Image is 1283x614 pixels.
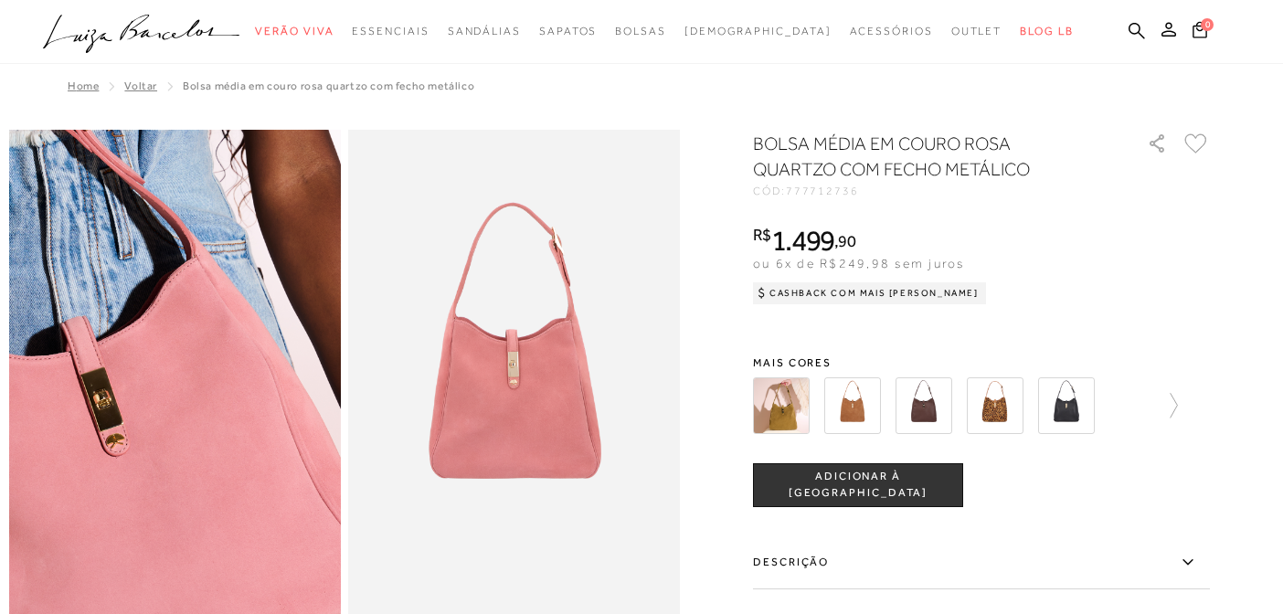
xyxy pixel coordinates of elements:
[448,25,521,37] span: Sandálias
[896,377,952,434] img: BOLSA MÉDIA EM COURO CAFÉ COM FECHO METÁLICO
[753,463,963,507] button: ADICIONAR À [GEOGRAPHIC_DATA]
[753,377,810,434] img: BOLSA MÉDIA EM CAMURÇA ASPARGO COM FECHO METÁLICO
[1038,377,1095,434] img: BOLSA MÉDIA EM COURO PRETO COM FECHO METÁLICO
[68,79,99,92] a: Home
[753,357,1210,368] span: Mais cores
[183,79,474,92] span: BOLSA MÉDIA EM COURO ROSA QUARTZO COM FECHO METÁLICO
[539,15,597,48] a: categoryNavScreenReaderText
[754,469,962,501] span: ADICIONAR À [GEOGRAPHIC_DATA]
[753,227,771,243] i: R$
[753,536,1210,589] label: Descrição
[352,25,429,37] span: Essenciais
[1020,25,1073,37] span: BLOG LB
[255,25,334,37] span: Verão Viva
[255,15,334,48] a: categoryNavScreenReaderText
[753,131,1096,182] h1: BOLSA MÉDIA EM COURO ROSA QUARTZO COM FECHO METÁLICO
[824,377,881,434] img: BOLSA MÉDIA EM CAMURÇA CARAMELO COM FECHO METÁLICO
[838,231,855,250] span: 90
[684,15,832,48] a: noSubCategoriesText
[967,377,1023,434] img: BOLSA MÉDIA EM COURO ONÇA PRINT COM FECHO METÁLICO
[834,233,855,249] i: ,
[615,15,666,48] a: categoryNavScreenReaderText
[951,15,1002,48] a: categoryNavScreenReaderText
[753,256,964,270] span: ou 6x de R$249,98 sem juros
[786,185,859,197] span: 777712736
[1020,15,1073,48] a: BLOG LB
[1201,18,1214,31] span: 0
[753,185,1119,196] div: CÓD:
[539,25,597,37] span: Sapatos
[951,25,1002,37] span: Outlet
[615,25,666,37] span: Bolsas
[124,79,157,92] a: Voltar
[448,15,521,48] a: categoryNavScreenReaderText
[850,25,933,37] span: Acessórios
[753,282,986,304] div: Cashback com Mais [PERSON_NAME]
[352,15,429,48] a: categoryNavScreenReaderText
[850,15,933,48] a: categoryNavScreenReaderText
[684,25,832,37] span: [DEMOGRAPHIC_DATA]
[771,224,835,257] span: 1.499
[1187,20,1213,45] button: 0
